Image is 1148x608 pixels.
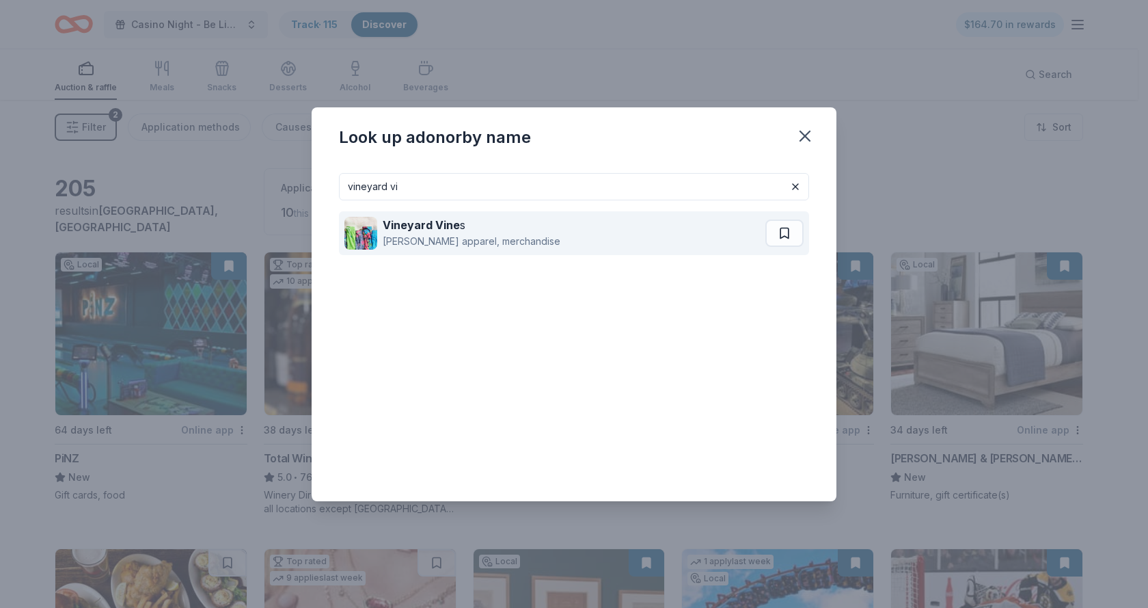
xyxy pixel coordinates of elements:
input: Search [339,173,809,200]
strong: Vineyard Vine [383,218,460,232]
div: [PERSON_NAME] apparel, merchandise [383,233,560,250]
div: Look up a donor by name [339,127,531,148]
div: s [383,217,560,233]
img: Image for Vineyard Vines [344,217,377,250]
